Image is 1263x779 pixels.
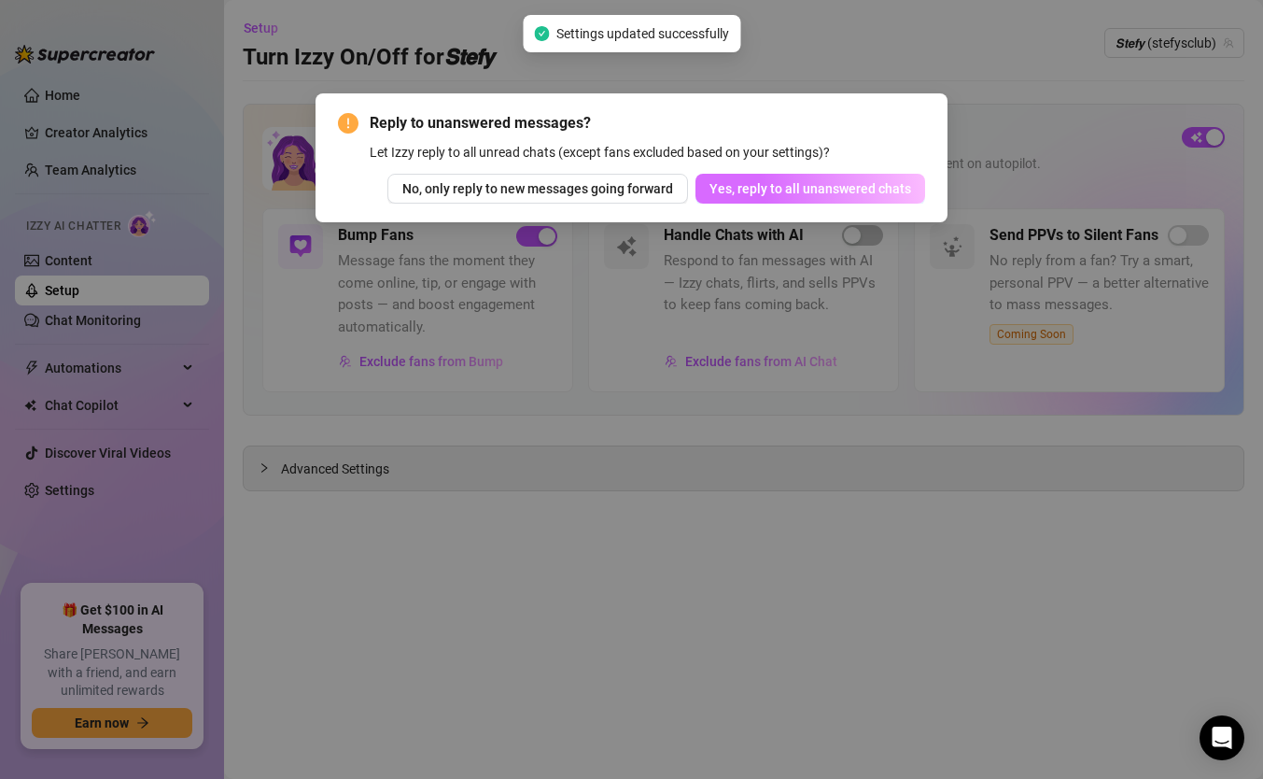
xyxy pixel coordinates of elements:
div: Let Izzy reply to all unread chats (except fans excluded based on your settings)? [370,142,925,163]
span: Settings updated successfully [556,23,729,44]
span: Yes, reply to all unanswered chats [709,181,911,196]
span: exclamation-circle [338,113,358,134]
div: Open Intercom Messenger [1200,715,1244,760]
span: No, only reply to new messages going forward [402,181,673,196]
button: Yes, reply to all unanswered chats [695,174,925,204]
span: check-circle [534,26,549,41]
button: No, only reply to new messages going forward [387,174,688,204]
span: Reply to unanswered messages? [370,112,925,135]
